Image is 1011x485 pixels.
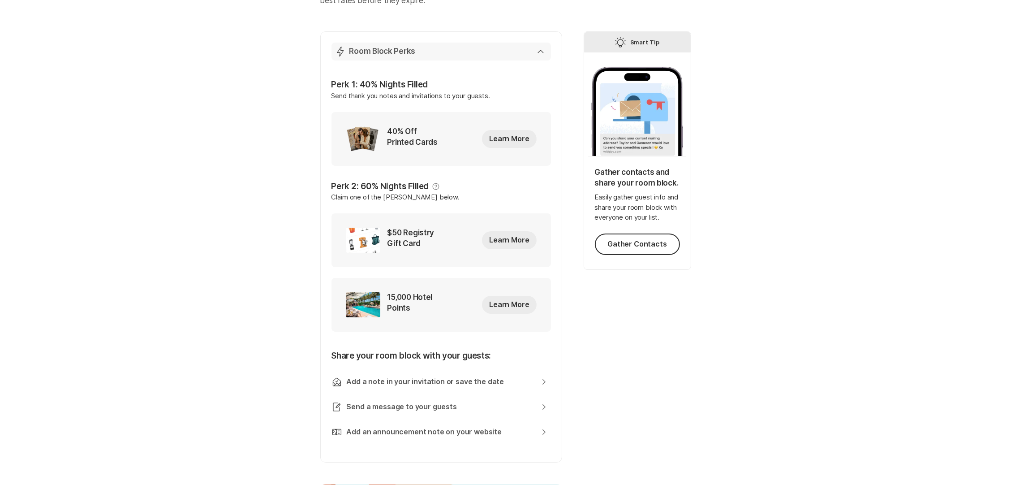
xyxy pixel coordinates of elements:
img: incentive [346,228,380,253]
img: incentive [346,292,380,317]
p: Claim one of the [PERSON_NAME] below. [331,192,551,213]
p: Send thank you notes and invitations to your guests. [331,91,551,112]
button: Gather Contacts [595,234,680,255]
p: Easily gather guest info and share your room block with everyone on your list. [595,192,680,223]
p: $50 Registry Gift Card [387,228,440,253]
a: Add an announcement note on your website [347,427,547,437]
p: Perk 2: 60% Nights Filled [331,180,429,193]
button: Learn More [482,231,536,249]
p: 40% Off Printed Cards [387,126,440,152]
button: Learn More [482,296,536,314]
p: Smart Tip [630,37,660,48]
img: incentive [346,126,380,152]
a: Send a message to your guests [347,402,547,412]
p: Gather contacts and share your room block. [595,167,680,189]
p: Share your room block with your guests: [331,350,551,369]
p: Room Block Perks [349,46,416,57]
p: 15,000 Hotel Points [387,292,435,317]
div: Room Block Perks [331,61,551,452]
a: Add a note in your invitation or save the date [347,377,547,387]
button: Room Block Perks [331,43,551,61]
p: Perk 1: 40% Nights Filled [331,78,551,91]
button: Learn More [482,130,536,148]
